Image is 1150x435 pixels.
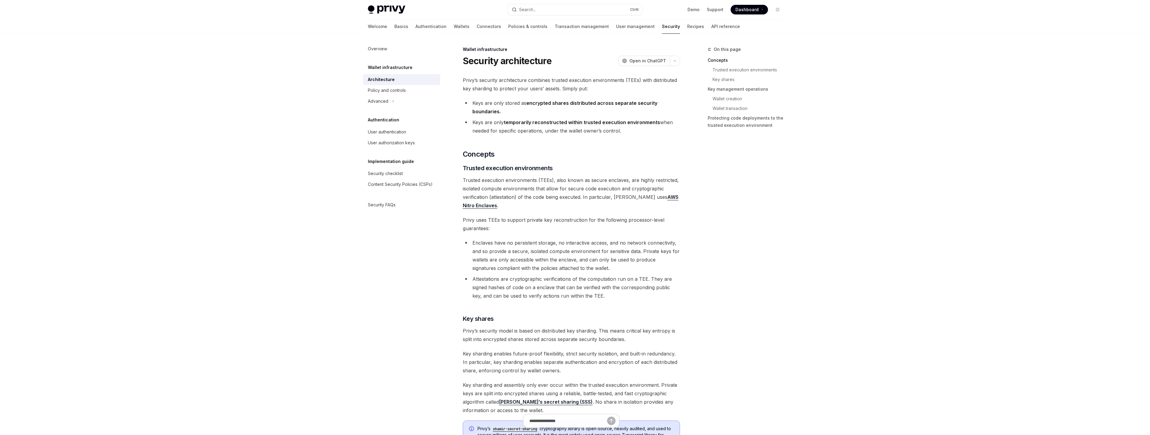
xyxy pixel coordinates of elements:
h5: Authentication [368,116,399,124]
button: Open search [508,4,643,15]
a: Wallet creation [708,94,787,104]
a: Policies & controls [508,19,547,34]
a: Welcome [368,19,387,34]
a: User authentication [363,127,440,137]
span: Open in ChatGPT [629,58,666,64]
a: Concepts [708,55,787,65]
input: Ask a question... [529,414,607,427]
button: Toggle Advanced section [363,96,440,107]
span: Concepts [463,149,495,159]
a: Trusted execution environments [708,65,787,75]
a: Support [707,7,723,13]
strong: encrypted shares distributed across separate security boundaries. [472,100,657,114]
div: Search... [519,6,536,13]
li: Enclaves have no persistent storage, no interactive access, and no network connectivity, and so p... [463,239,680,272]
a: Wallets [454,19,469,34]
a: Wallet transaction [708,104,787,113]
a: Key management operations [708,84,787,94]
button: Open in ChatGPT [618,56,670,66]
div: Architecture [368,76,395,83]
span: Key sharding and assembly only ever occur within the trusted execution environment. Private keys ... [463,381,680,415]
div: Policy and controls [368,87,406,94]
div: Wallet infrastructure [463,46,680,52]
button: Toggle dark mode [773,5,782,14]
a: User authorization keys [363,137,440,148]
a: Security [662,19,680,34]
span: Key shares [463,315,494,323]
button: Send message [607,417,616,425]
div: User authorization keys [368,139,415,146]
a: Basics [394,19,408,34]
span: Privy’s security model is based on distributed key sharding. This means critical key entropy is s... [463,327,680,343]
a: Demo [688,7,700,13]
span: On this page [714,46,741,53]
a: User management [616,19,655,34]
li: Attestations are cryptographic verifications of the computation run on a TEE. They are signed has... [463,275,680,300]
a: Recipes [687,19,704,34]
span: Key sharding enables future-proof flexibility, strict security isolation, and built-in redundancy... [463,349,680,375]
li: Keys are only when needed for specific operations, under the wallet owner’s control. [463,118,680,135]
span: Privy uses TEEs to support private key reconstruction for the following processor-level guarantees: [463,216,680,233]
a: Security checklist [363,168,440,179]
h1: Security architecture [463,55,552,66]
div: User authentication [368,128,406,136]
a: Connectors [477,19,501,34]
div: Security checklist [368,170,403,177]
span: Ctrl K [630,7,639,12]
a: Security FAQs [363,199,440,210]
img: light logo [368,5,405,14]
a: API reference [711,19,740,34]
a: Transaction management [555,19,609,34]
div: Security FAQs [368,201,396,208]
a: Key shares [708,75,787,84]
a: Policy and controls [363,85,440,96]
span: Trusted execution environments [463,164,553,172]
a: Dashboard [731,5,768,14]
a: Architecture [363,74,440,85]
span: Privy’s security architecture combines trusted execution environments (TEEs) with distributed key... [463,76,680,93]
div: Overview [368,45,387,52]
h5: Wallet infrastructure [368,64,412,71]
div: Advanced [368,98,388,105]
li: Keys are only stored as [463,99,680,116]
a: Content Security Policies (CSPs) [363,179,440,190]
a: Authentication [415,19,447,34]
span: Dashboard [735,7,759,13]
a: Protecting code deployments to the trusted execution environment [708,113,787,130]
a: [PERSON_NAME]’s secret sharing (SSS) [499,399,593,405]
a: Overview [363,43,440,54]
h5: Implementation guide [368,158,414,165]
div: Content Security Policies (CSPs) [368,181,433,188]
strong: temporarily reconstructed within trusted execution environments [504,119,660,125]
span: Trusted execution environments (TEEs), also known as secure enclaves, are highly restricted, isol... [463,176,680,210]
